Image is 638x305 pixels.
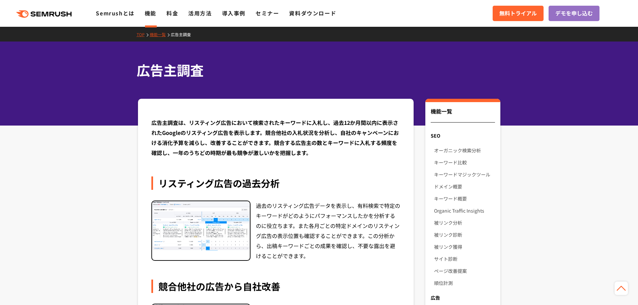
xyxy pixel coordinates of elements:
[434,229,495,241] a: 被リンク診断
[434,265,495,277] a: ページ改善提案
[137,31,150,37] a: TOP
[555,9,593,18] span: デモを申し込む
[150,31,171,37] a: 機能一覧
[96,9,134,17] a: Semrushとは
[151,118,401,158] div: 広告主調査は、リスティング広告において検索されたキーワードに入札し、過去12か月間以内に表示されたGoogleのリスティング広告を表示します。競合他社の入札状況を分析し、自社のキャンペーンにおけ...
[434,253,495,265] a: サイト診断
[434,168,495,180] a: キーワードマジックツール
[434,180,495,193] a: ドメイン概要
[431,107,495,123] div: 機能一覧
[434,241,495,253] a: 被リンク獲得
[493,6,544,21] a: 無料トライアル
[151,176,401,190] div: リスティング広告の過去分析
[425,130,500,142] div: SEO
[151,280,401,293] div: 競合他社の広告から自社改善
[434,193,495,205] a: キーワード概要
[425,292,500,304] div: 広告
[188,9,212,17] a: 活用方法
[256,9,279,17] a: セミナー
[499,9,537,18] span: 無料トライアル
[434,217,495,229] a: 被リンク分析
[434,156,495,168] a: キーワード比較
[549,6,599,21] a: デモを申し込む
[166,9,178,17] a: 料金
[137,60,495,80] h1: 広告主調査
[434,205,495,217] a: Organic Traffic Insights
[222,9,245,17] a: 導入事例
[145,9,156,17] a: 機能
[289,9,336,17] a: 資料ダウンロード
[434,277,495,289] a: 順位計測
[152,201,250,251] img: リスティング広告の過去分析
[171,31,196,37] a: 広告主調査
[256,201,401,261] div: 過去のリスティング広告データを表示し、有料検索で特定のキーワードがどのようにパフォーマンスしたかを分析するのに役立ちます。また各月ごとの特定ドメインのリスティング広告の表示位置も確認することがで...
[434,144,495,156] a: オーガニック検索分析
